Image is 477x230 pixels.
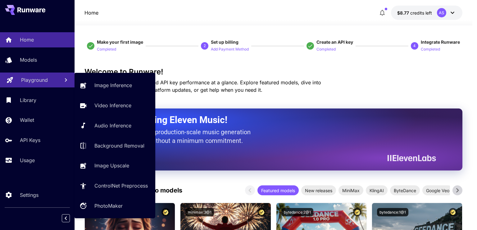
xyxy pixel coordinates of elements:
[84,79,321,93] span: Check out your usage stats and API key performance at a glance. Explore featured models, dive int...
[257,208,266,216] button: Certified Model – Vetted for best performance and includes a commercial license.
[421,39,460,45] span: Integrate Runware
[75,178,155,193] a: ControlNet Preprocess
[161,208,170,216] button: Certified Model – Vetted for best performance and includes a commercial license.
[84,68,462,76] h3: Welcome to Runware!
[75,198,155,214] a: PhotoMaker
[211,46,249,52] p: Add Payment Method
[75,118,155,133] a: Audio Inference
[185,208,214,216] button: minimax:3@1
[94,82,132,89] p: Image Inference
[75,98,155,113] a: Video Inference
[94,142,144,149] p: Background Removal
[421,46,440,52] p: Completed
[437,8,446,17] div: AS
[66,213,75,224] div: Collapse sidebar
[316,39,353,45] span: Create an API key
[100,114,431,126] h2: Now Supporting Eleven Music!
[281,208,313,216] button: bytedance:2@1
[353,208,361,216] button: Certified Model – Vetted for best performance and includes a commercial license.
[316,46,336,52] p: Completed
[257,187,299,194] span: Featured models
[100,128,255,145] p: The only way to get production-scale music generation from Eleven Labs without a minimum commitment.
[397,10,410,15] span: $8.77
[94,122,131,129] p: Audio Inference
[21,76,48,84] p: Playground
[20,36,34,43] p: Home
[20,96,36,104] p: Library
[377,208,408,216] button: bytedance:1@1
[391,6,462,20] button: $8.77428
[75,158,155,173] a: Image Upscale
[94,182,148,189] p: ControlNet Preprocess
[94,202,123,210] p: PhotoMaker
[20,136,40,144] p: API Keys
[20,157,35,164] p: Usage
[390,187,420,194] span: ByteDance
[413,43,416,49] p: 4
[94,102,131,109] p: Video Inference
[84,9,98,16] p: Home
[338,187,363,194] span: MiniMax
[20,116,34,124] p: Wallet
[301,187,336,194] span: New releases
[366,187,388,194] span: KlingAI
[84,9,98,16] nav: breadcrumb
[211,39,238,45] span: Set up billing
[422,187,453,194] span: Google Veo
[62,214,70,222] button: Collapse sidebar
[97,46,116,52] p: Completed
[75,78,155,93] a: Image Inference
[97,39,143,45] span: Make your first image
[20,56,37,64] p: Models
[410,10,432,15] span: credits left
[20,191,39,199] p: Settings
[449,208,457,216] button: Certified Model – Vetted for best performance and includes a commercial license.
[397,10,432,16] div: $8.77428
[94,162,129,169] p: Image Upscale
[75,138,155,153] a: Background Removal
[204,43,206,49] p: 2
